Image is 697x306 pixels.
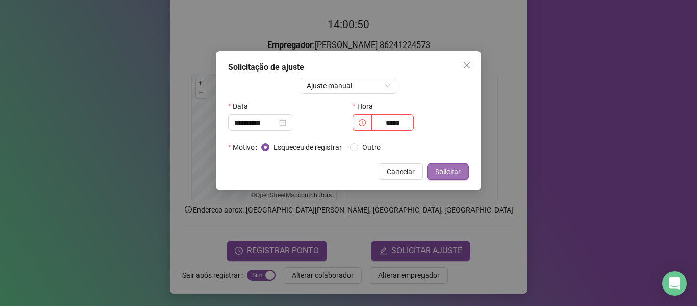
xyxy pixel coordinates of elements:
span: Outro [358,142,385,153]
span: Ajuste manual [307,78,391,93]
label: Motivo [228,139,261,155]
span: close [463,61,471,69]
div: Open Intercom Messenger [662,271,687,296]
span: Esqueceu de registrar [269,142,346,153]
button: Close [459,57,475,74]
button: Solicitar [427,163,469,180]
label: Hora [353,98,380,114]
span: clock-circle [359,119,366,126]
label: Data [228,98,255,114]
span: Cancelar [387,166,415,177]
span: Solicitar [435,166,461,177]
div: Solicitação de ajuste [228,61,469,74]
button: Cancelar [379,163,423,180]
